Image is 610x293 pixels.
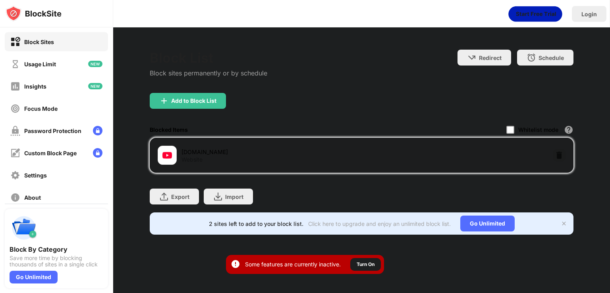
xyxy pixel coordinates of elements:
img: lock-menu.svg [93,148,102,158]
img: focus-off.svg [10,104,20,114]
img: insights-off.svg [10,81,20,91]
div: Block Sites [24,39,54,45]
div: About [24,194,41,201]
div: 2 sites left to add to your block list. [209,220,303,227]
div: Password Protection [24,127,81,134]
div: Block sites permanently or by schedule [150,69,267,77]
div: Redirect [479,54,502,61]
img: new-icon.svg [88,61,102,67]
div: Some features are currently inactive. [245,260,341,268]
div: Save more time by blocking thousands of sites in a single click [10,255,103,268]
div: Block List [150,50,267,66]
div: Custom Block Page [24,150,77,156]
div: Whitelist mode [518,126,558,133]
img: lock-menu.svg [93,126,102,135]
img: password-protection-off.svg [10,126,20,136]
div: Schedule [539,54,564,61]
div: Block By Category [10,245,103,253]
img: push-categories.svg [10,214,38,242]
div: Focus Mode [24,105,58,112]
div: Click here to upgrade and enjoy an unlimited block list. [308,220,451,227]
img: block-on.svg [10,37,20,47]
img: logo-blocksite.svg [6,6,62,21]
div: Website [181,156,203,163]
img: time-usage-off.svg [10,59,20,69]
div: Go Unlimited [10,271,58,283]
img: new-icon.svg [88,83,102,89]
img: customize-block-page-off.svg [10,148,20,158]
div: Export [171,193,189,200]
div: Insights [24,83,46,90]
div: Login [581,11,597,17]
div: Usage Limit [24,61,56,67]
div: [DOMAIN_NAME] [181,148,361,156]
img: x-button.svg [561,220,567,227]
div: animation [508,6,562,22]
div: Settings [24,172,47,179]
div: Import [225,193,243,200]
img: favicons [162,150,172,160]
div: Blocked Items [150,126,188,133]
div: Turn On [357,260,374,268]
div: Add to Block List [171,98,216,104]
img: error-circle-white.svg [231,259,240,269]
img: about-off.svg [10,193,20,202]
img: settings-off.svg [10,170,20,180]
div: Go Unlimited [460,216,515,231]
